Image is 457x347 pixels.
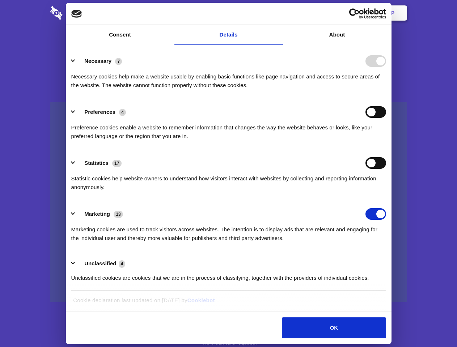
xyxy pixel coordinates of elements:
a: Usercentrics Cookiebot - opens in a new window [323,8,386,19]
a: Pricing [212,2,244,24]
h1: Eliminate Slack Data Loss. [50,33,407,59]
div: Unclassified cookies are cookies that we are in the process of classifying, together with the pro... [71,268,386,282]
button: Preferences (4) [71,106,131,118]
label: Marketing [84,211,110,217]
img: logo [71,10,82,18]
a: About [283,25,392,45]
h4: Auto-redaction of sensitive data, encrypted data sharing and self-destructing private chats. Shar... [50,66,407,90]
div: Cookie declaration last updated on [DATE] by [68,296,389,310]
button: Necessary (7) [71,55,127,67]
label: Necessary [84,58,111,64]
a: Wistia video thumbnail [50,102,407,303]
label: Preferences [84,109,115,115]
div: Preference cookies enable a website to remember information that changes the way the website beha... [71,118,386,141]
a: Details [174,25,283,45]
div: Statistic cookies help website owners to understand how visitors interact with websites by collec... [71,169,386,192]
span: 17 [112,160,122,167]
span: 4 [119,109,126,116]
button: Unclassified (4) [71,259,130,268]
div: Necessary cookies help make a website usable by enabling basic functions like page navigation and... [71,67,386,90]
a: Consent [66,25,174,45]
button: Marketing (13) [71,208,128,220]
a: Login [328,2,360,24]
span: 13 [114,211,123,218]
img: logo-wordmark-white-trans-d4663122ce5f474addd5e946df7df03e33cb6a1c49d2221995e7729f52c070b2.svg [50,6,112,20]
div: Marketing cookies are used to track visitors across websites. The intention is to display ads tha... [71,220,386,243]
label: Statistics [84,160,109,166]
span: 4 [119,260,126,267]
a: Cookiebot [187,297,215,303]
button: OK [282,317,386,338]
iframe: Drift Widget Chat Controller [421,311,448,338]
a: Contact [293,2,327,24]
button: Statistics (17) [71,157,126,169]
span: 7 [115,58,122,65]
